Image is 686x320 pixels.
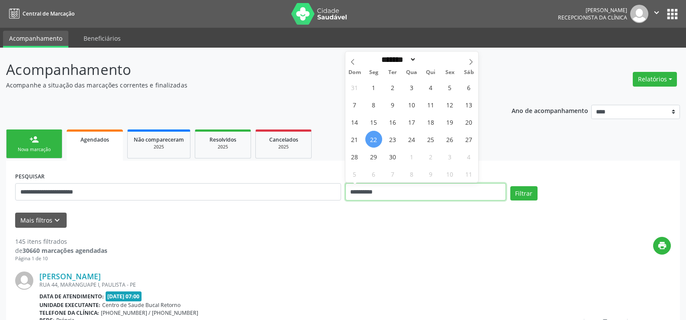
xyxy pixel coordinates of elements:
[15,170,45,183] label: PESQUISAR
[648,5,665,23] button: 
[403,148,420,165] span: Outubro 1, 2025
[6,81,478,90] p: Acompanhe a situação das marcações correntes e finalizadas
[262,144,305,150] div: 2025
[461,79,477,96] span: Setembro 6, 2025
[461,113,477,130] span: Setembro 20, 2025
[13,146,56,153] div: Nova marcação
[441,148,458,165] span: Outubro 3, 2025
[384,113,401,130] span: Setembro 16, 2025
[39,281,541,288] div: RUA 44, MARANGUAPE I, PAULISTA - PE
[269,136,298,143] span: Cancelados
[379,55,417,64] select: Month
[106,291,142,301] span: [DATE] 07:00
[6,6,74,21] a: Central de Marcação
[441,79,458,96] span: Setembro 5, 2025
[403,131,420,148] span: Setembro 24, 2025
[101,309,198,317] span: [PHONE_NUMBER] / [PHONE_NUMBER]
[39,309,99,317] b: Telefone da clínica:
[657,241,667,250] i: print
[384,131,401,148] span: Setembro 23, 2025
[364,70,383,75] span: Seg
[365,79,382,96] span: Setembro 1, 2025
[512,105,588,116] p: Ano de acompanhamento
[15,246,107,255] div: de
[421,70,440,75] span: Qui
[558,6,627,14] div: [PERSON_NAME]
[384,148,401,165] span: Setembro 30, 2025
[403,96,420,113] span: Setembro 10, 2025
[77,31,127,46] a: Beneficiários
[422,165,439,182] span: Outubro 9, 2025
[422,113,439,130] span: Setembro 18, 2025
[665,6,680,22] button: apps
[3,31,68,48] a: Acompanhamento
[461,165,477,182] span: Outubro 11, 2025
[441,113,458,130] span: Setembro 19, 2025
[134,136,184,143] span: Não compareceram
[39,272,101,281] a: [PERSON_NAME]
[365,148,382,165] span: Setembro 29, 2025
[346,96,363,113] span: Setembro 7, 2025
[558,14,627,21] span: Recepcionista da clínica
[52,216,62,225] i: keyboard_arrow_down
[346,79,363,96] span: Agosto 31, 2025
[345,70,364,75] span: Dom
[365,131,382,148] span: Setembro 22, 2025
[384,79,401,96] span: Setembro 2, 2025
[441,131,458,148] span: Setembro 26, 2025
[403,165,420,182] span: Outubro 8, 2025
[15,255,107,262] div: Página 1 de 10
[23,10,74,17] span: Central de Marcação
[81,136,109,143] span: Agendados
[653,237,671,255] button: print
[633,72,677,87] button: Relatórios
[102,301,180,309] span: Centro de Saude Bucal Retorno
[15,237,107,246] div: 145 itens filtrados
[383,70,402,75] span: Ter
[652,8,661,17] i: 
[384,165,401,182] span: Outubro 7, 2025
[346,113,363,130] span: Setembro 14, 2025
[365,113,382,130] span: Setembro 15, 2025
[422,131,439,148] span: Setembro 25, 2025
[6,59,478,81] p: Acompanhamento
[29,135,39,144] div: person_add
[365,96,382,113] span: Setembro 8, 2025
[422,79,439,96] span: Setembro 4, 2025
[630,5,648,23] img: img
[422,96,439,113] span: Setembro 11, 2025
[365,165,382,182] span: Outubro 6, 2025
[15,213,67,228] button: Mais filtroskeyboard_arrow_down
[441,165,458,182] span: Outubro 10, 2025
[441,96,458,113] span: Setembro 12, 2025
[403,79,420,96] span: Setembro 3, 2025
[15,272,33,290] img: img
[23,246,107,255] strong: 30660 marcações agendadas
[402,70,421,75] span: Qua
[201,144,245,150] div: 2025
[403,113,420,130] span: Setembro 17, 2025
[346,165,363,182] span: Outubro 5, 2025
[461,131,477,148] span: Setembro 27, 2025
[510,186,538,201] button: Filtrar
[461,148,477,165] span: Outubro 4, 2025
[39,293,104,300] b: Data de atendimento:
[416,55,445,64] input: Year
[346,148,363,165] span: Setembro 28, 2025
[459,70,478,75] span: Sáb
[461,96,477,113] span: Setembro 13, 2025
[346,131,363,148] span: Setembro 21, 2025
[384,96,401,113] span: Setembro 9, 2025
[440,70,459,75] span: Sex
[39,301,100,309] b: Unidade executante:
[134,144,184,150] div: 2025
[209,136,236,143] span: Resolvidos
[422,148,439,165] span: Outubro 2, 2025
